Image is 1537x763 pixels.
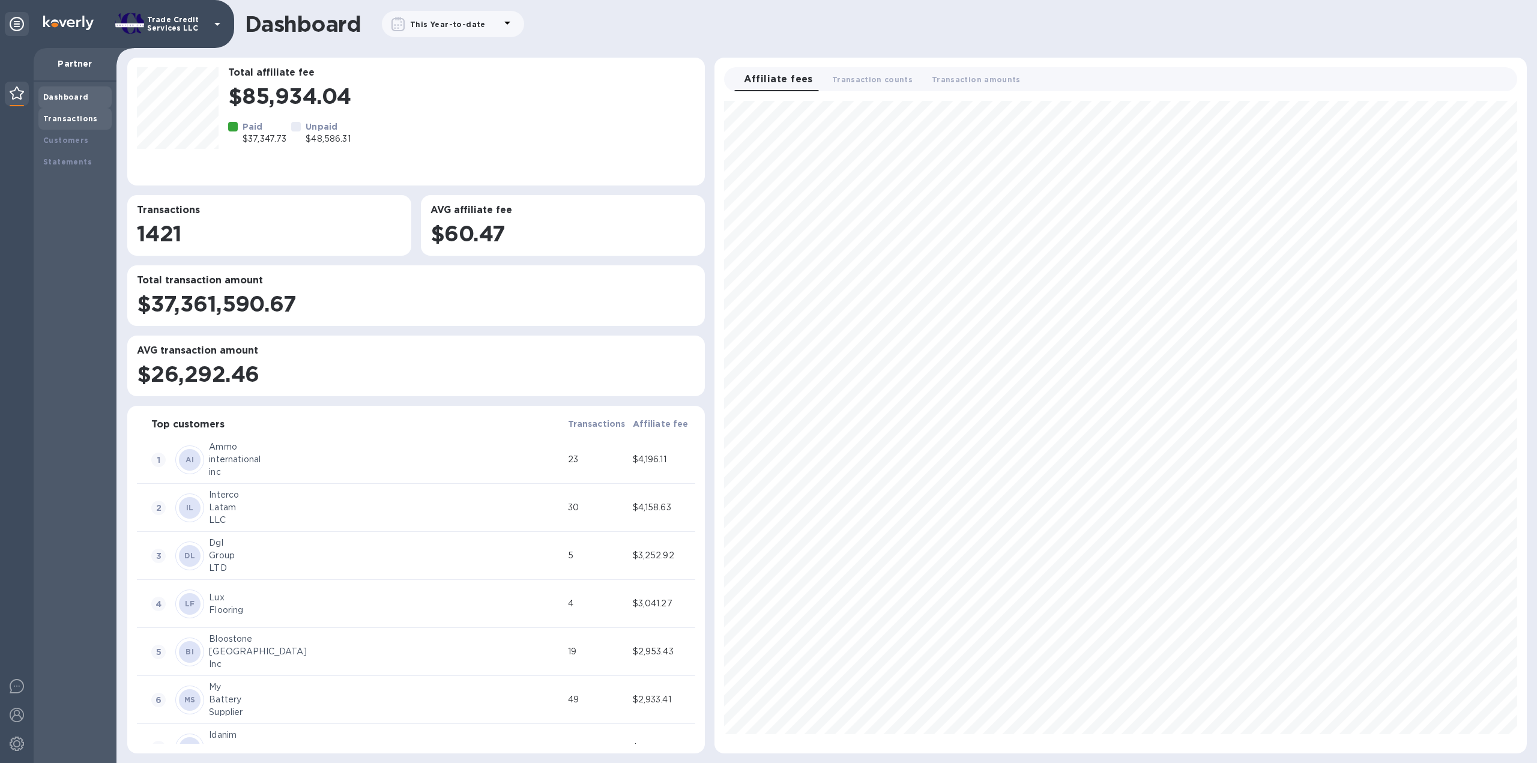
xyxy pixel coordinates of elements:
[209,645,563,658] div: [GEOGRAPHIC_DATA]
[209,489,563,501] div: Interco
[209,466,563,478] div: inc
[228,83,695,109] h1: $85,934.04
[243,133,286,145] p: $37,347.73
[209,706,563,719] div: Supplier
[228,67,695,79] h3: Total affiliate fee
[209,453,563,466] div: international
[209,658,563,671] div: Inc
[43,157,92,166] b: Statements
[209,514,563,526] div: LLC
[137,205,402,216] h3: Transactions
[43,92,89,101] b: Dashboard
[10,86,24,100] img: Partner
[568,417,626,431] span: Transactions
[209,633,563,645] div: Bloostone
[137,221,402,246] h1: 1421
[306,133,350,145] p: $48,586.31
[209,604,563,617] div: Flooring
[245,11,361,37] h1: Dashboard
[568,419,626,429] b: Transactions
[209,681,563,693] div: My
[151,501,166,515] span: 2
[151,693,166,707] span: 6
[568,645,628,658] div: 19
[209,441,563,453] div: Ammo
[932,73,1021,86] span: Transaction amounts
[633,597,693,610] div: $3,041.27
[209,693,563,706] div: Battery
[137,361,695,387] h1: $26,292.46
[209,549,563,562] div: Group
[151,645,166,659] span: 5
[209,537,563,549] div: Dgl
[137,275,695,286] h3: Total transaction amount
[430,205,695,216] h3: AVG affiliate fee
[568,693,628,706] div: 49
[209,591,563,604] div: Lux
[209,501,563,514] div: Latam
[151,453,166,467] span: 1
[633,645,693,658] div: $2,953.43
[186,455,194,464] b: AI
[568,453,628,466] div: 23
[137,345,695,357] h3: AVG transaction amount
[147,16,207,32] p: Trade Credit Services LLC
[43,114,98,123] b: Transactions
[43,136,89,145] b: Customers
[43,58,107,70] p: Partner
[209,729,563,741] div: Idanim
[633,501,693,514] div: $4,158.63
[568,549,628,562] div: 5
[243,121,286,133] p: Paid
[185,599,195,608] b: LF
[410,20,486,29] b: This Year-to-date
[633,693,693,706] div: $2,933.41
[184,695,196,704] b: MS
[832,73,913,86] span: Transaction counts
[430,221,695,246] h1: $60.47
[568,741,628,754] div: 45
[209,741,563,754] div: Food
[633,453,693,466] div: $4,196.11
[568,597,628,610] div: 4
[184,551,195,560] b: DL
[633,741,693,754] div: $2,910.12
[633,419,689,429] b: Affiliate fee
[151,741,166,755] span: 7
[151,419,225,430] h3: Top customers
[151,597,166,611] span: 4
[744,71,813,88] span: Affiliate fees
[5,12,29,36] div: Unpin categories
[43,16,94,30] img: Logo
[306,121,350,133] p: Unpaid
[186,647,194,656] b: BI
[186,503,194,512] b: IL
[633,417,689,431] span: Affiliate fee
[633,549,693,562] div: $3,252.92
[151,549,166,563] span: 3
[137,291,695,316] h1: $37,361,590.67
[568,501,628,514] div: 30
[209,562,563,575] div: LTD
[187,743,193,752] b: II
